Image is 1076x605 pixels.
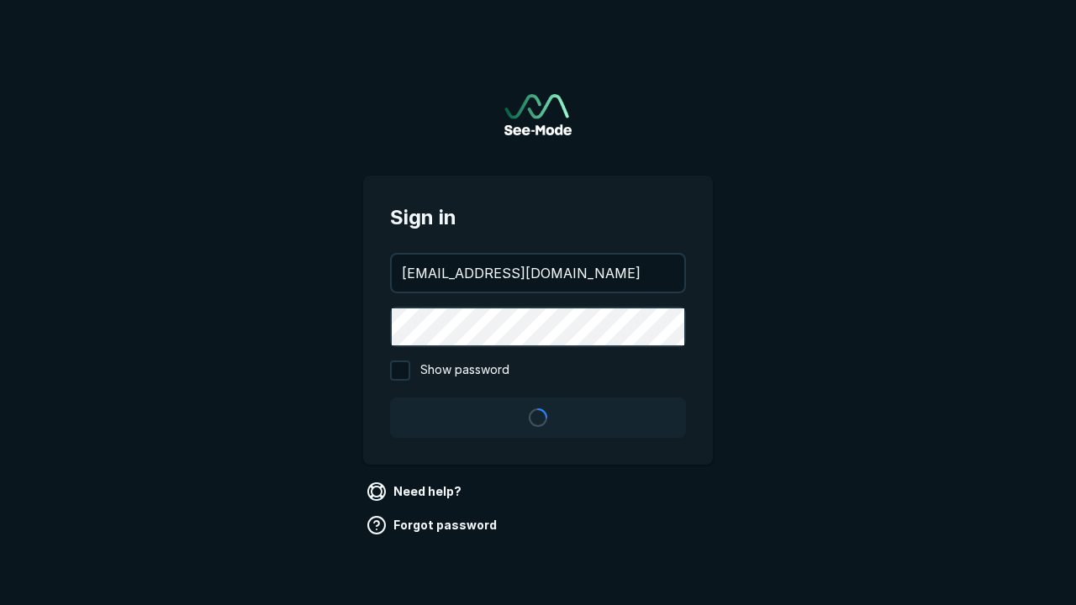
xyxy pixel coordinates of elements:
span: Show password [420,360,509,381]
a: Need help? [363,478,468,505]
input: your@email.com [392,255,684,292]
img: See-Mode Logo [504,94,572,135]
span: Sign in [390,203,686,233]
a: Forgot password [363,512,504,539]
a: Go to sign in [504,94,572,135]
